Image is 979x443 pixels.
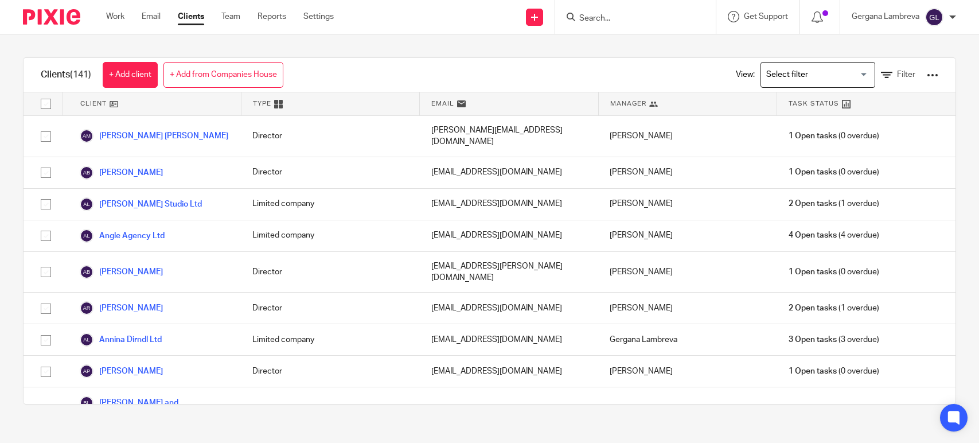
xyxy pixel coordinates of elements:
[789,130,837,142] span: 1 Open tasks
[106,11,124,22] a: Work
[258,11,286,22] a: Reports
[431,99,454,108] span: Email
[420,356,598,387] div: [EMAIL_ADDRESS][DOMAIN_NAME]
[103,62,158,88] a: + Add client
[142,11,161,22] a: Email
[760,62,875,88] div: Search for option
[789,198,879,209] span: (1 overdue)
[789,130,879,142] span: (0 overdue)
[789,334,837,345] span: 3 Open tasks
[80,301,163,315] a: [PERSON_NAME]
[241,220,419,251] div: Limited company
[80,229,93,243] img: svg%3E
[789,366,837,377] span: 1 Open tasks
[789,302,879,314] span: (1 overdue)
[80,129,93,143] img: svg%3E
[23,9,80,25] img: Pixie
[578,14,681,24] input: Search
[80,301,93,315] img: svg%3E
[80,396,229,421] a: [PERSON_NAME] and [PERSON_NAME] Design Limited
[80,364,163,378] a: [PERSON_NAME]
[598,116,777,157] div: [PERSON_NAME]
[598,189,777,220] div: [PERSON_NAME]
[789,166,879,178] span: (0 overdue)
[789,166,837,178] span: 1 Open tasks
[789,403,837,414] span: 4 Open tasks
[241,157,419,188] div: Director
[598,220,777,251] div: [PERSON_NAME]
[789,230,879,241] span: (4 overdue)
[789,230,837,241] span: 4 Open tasks
[80,265,93,279] img: svg%3E
[41,69,91,81] h1: Clients
[420,387,598,430] div: [EMAIL_ADDRESS][DOMAIN_NAME]
[420,157,598,188] div: [EMAIL_ADDRESS][DOMAIN_NAME]
[897,71,915,79] span: Filter
[80,129,228,143] a: [PERSON_NAME] [PERSON_NAME]
[789,198,837,209] span: 2 Open tasks
[852,11,919,22] p: Gergana Lambreva
[598,157,777,188] div: [PERSON_NAME]
[789,266,879,278] span: (0 overdue)
[598,293,777,324] div: [PERSON_NAME]
[241,387,419,430] div: Limited company
[598,252,777,293] div: [PERSON_NAME]
[598,356,777,387] div: [PERSON_NAME]
[744,13,788,21] span: Get Support
[789,99,839,108] span: Task Status
[610,99,646,108] span: Manager
[420,252,598,293] div: [EMAIL_ADDRESS][PERSON_NAME][DOMAIN_NAME]
[303,11,334,22] a: Settings
[925,8,943,26] img: svg%3E
[420,220,598,251] div: [EMAIL_ADDRESS][DOMAIN_NAME]
[80,197,202,211] a: [PERSON_NAME] Studio Ltd
[221,11,240,22] a: Team
[241,356,419,387] div: Director
[163,62,283,88] a: + Add from Companies House
[80,197,93,211] img: svg%3E
[80,333,162,347] a: Annina Dirndl Ltd
[420,189,598,220] div: [EMAIL_ADDRESS][DOMAIN_NAME]
[420,293,598,324] div: [EMAIL_ADDRESS][DOMAIN_NAME]
[70,70,91,79] span: (141)
[253,99,271,108] span: Type
[241,293,419,324] div: Director
[241,324,419,355] div: Limited company
[80,396,93,410] img: svg%3E
[35,93,57,115] input: Select all
[178,11,204,22] a: Clients
[789,334,879,345] span: (3 overdue)
[420,116,598,157] div: [PERSON_NAME][EMAIL_ADDRESS][DOMAIN_NAME]
[80,166,163,180] a: [PERSON_NAME]
[80,229,165,243] a: Angle Agency Ltd
[241,116,419,157] div: Director
[762,65,868,85] input: Search for option
[80,265,163,279] a: [PERSON_NAME]
[789,366,879,377] span: (0 overdue)
[789,302,837,314] span: 2 Open tasks
[789,266,837,278] span: 1 Open tasks
[598,387,777,430] div: [PERSON_NAME]
[80,166,93,180] img: svg%3E
[598,324,777,355] div: Gergana Lambreva
[241,252,419,293] div: Director
[420,324,598,355] div: [EMAIL_ADDRESS][DOMAIN_NAME]
[789,403,879,414] span: (2 overdue)
[80,99,107,108] span: Client
[80,333,93,347] img: svg%3E
[80,364,93,378] img: svg%3E
[719,58,938,92] div: View:
[241,189,419,220] div: Limited company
